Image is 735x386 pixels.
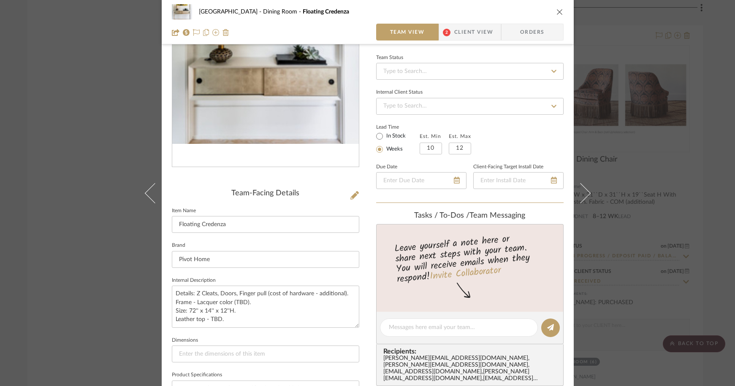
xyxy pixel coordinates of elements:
[414,212,469,219] span: Tasks / To-Dos /
[556,8,564,16] button: close
[376,165,397,169] label: Due Date
[376,131,420,154] mat-radio-group: Select item type
[443,29,450,36] span: 2
[222,29,229,36] img: Remove from project
[429,263,501,284] a: Invite Collaborator
[376,172,466,189] input: Enter Due Date
[383,348,560,355] span: Recipients:
[390,24,425,40] span: Team View
[473,172,564,189] input: Enter Install Date
[449,133,471,139] label: Est. Max
[473,165,543,169] label: Client-Facing Target Install Date
[172,216,359,233] input: Enter Item Name
[172,3,192,20] img: 443ca1df-9378-40f1-9af7-f5a229f4183c_48x40.jpg
[172,209,196,213] label: Item Name
[303,9,349,15] span: Floating Credenza
[172,346,359,362] input: Enter the dimensions of this item
[172,7,359,143] img: 443ca1df-9378-40f1-9af7-f5a229f4183c_436x436.jpg
[172,7,359,143] div: 0
[511,24,554,40] span: Orders
[376,211,564,221] div: team Messaging
[199,9,263,15] span: [GEOGRAPHIC_DATA]
[172,278,216,283] label: Internal Description
[454,24,493,40] span: Client View
[376,98,564,115] input: Type to Search…
[172,338,198,343] label: Dimensions
[263,9,303,15] span: Dining Room
[383,355,560,382] div: [PERSON_NAME][EMAIL_ADDRESS][DOMAIN_NAME] , [PERSON_NAME][EMAIL_ADDRESS][DOMAIN_NAME] , [EMAIL_AD...
[385,146,403,153] label: Weeks
[172,251,359,268] input: Enter Brand
[420,133,441,139] label: Est. Min
[172,373,222,377] label: Product Specifications
[376,56,403,60] div: Team Status
[376,63,564,80] input: Type to Search…
[376,123,420,131] label: Lead Time
[385,132,406,140] label: In Stock
[172,243,185,248] label: Brand
[376,90,423,94] div: Internal Client Status
[375,230,564,286] div: Leave yourself a note here or share next steps with your team. You will receive emails when they ...
[172,189,359,198] div: Team-Facing Details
